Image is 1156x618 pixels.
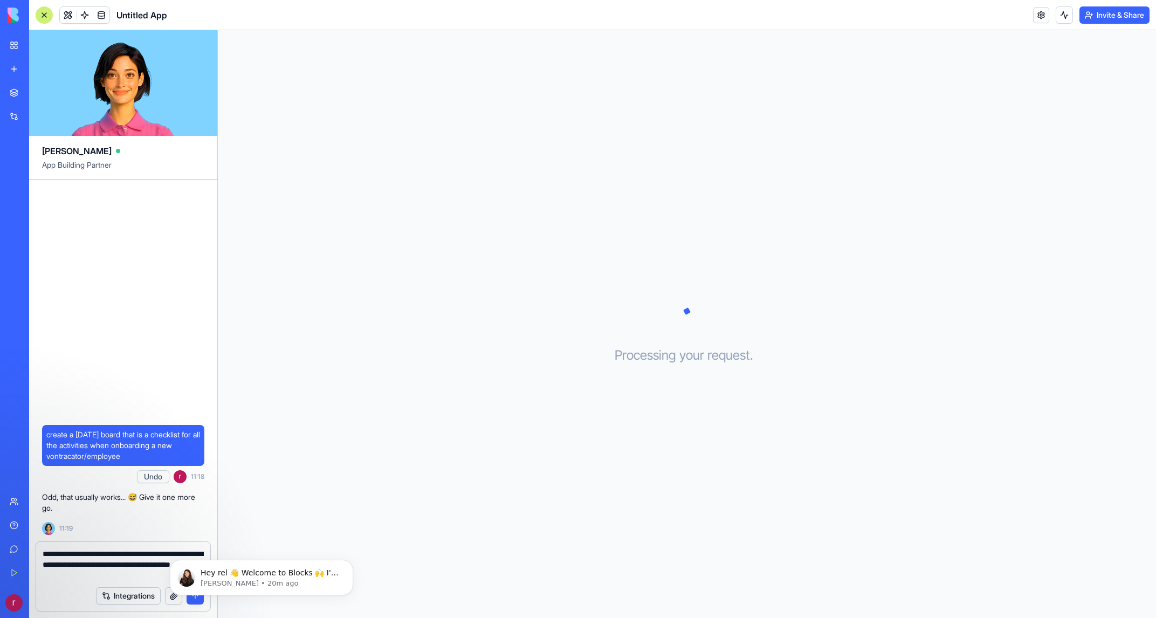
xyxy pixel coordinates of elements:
[46,429,200,462] span: create a [DATE] board that is a checklist for all the activities when onboarding a new vontracato...
[42,160,204,179] span: App Building Partner
[174,470,187,483] img: ACg8ocIjPESlHlagZ3KauwMskdsJPLibPcYONidTafr0uCAcrTu18g=s96-c
[137,470,169,483] button: Undo
[42,145,112,157] span: [PERSON_NAME]
[750,347,753,364] span: .
[96,587,161,605] button: Integrations
[191,472,204,481] span: 11:18
[8,8,74,23] img: logo
[1079,6,1150,24] button: Invite & Share
[154,537,369,613] iframe: Intercom notifications message
[116,9,167,22] span: Untitled App
[42,492,204,513] p: Odd, that usually works... 😅 Give it one more go.
[615,347,760,364] h3: Processing your request
[59,524,73,533] span: 11:19
[5,594,23,612] img: ACg8ocIjPESlHlagZ3KauwMskdsJPLibPcYONidTafr0uCAcrTu18g=s96-c
[42,522,55,535] img: Ella_00000_wcx2te.png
